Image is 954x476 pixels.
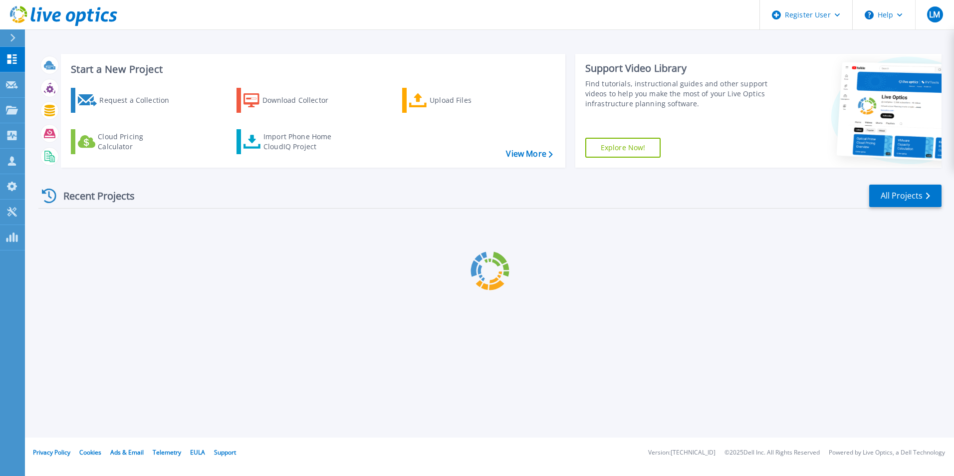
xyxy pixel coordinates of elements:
div: Cloud Pricing Calculator [98,132,178,152]
div: Recent Projects [38,184,148,208]
h3: Start a New Project [71,64,552,75]
div: Download Collector [262,90,342,110]
div: Import Phone Home CloudIQ Project [263,132,341,152]
a: Privacy Policy [33,448,70,457]
a: Cloud Pricing Calculator [71,129,182,154]
a: Request a Collection [71,88,182,113]
a: Explore Now! [585,138,661,158]
span: LM [929,10,940,18]
a: Support [214,448,236,457]
a: All Projects [869,185,942,207]
a: Upload Files [402,88,513,113]
a: Download Collector [237,88,348,113]
a: Cookies [79,448,101,457]
div: Request a Collection [99,90,179,110]
li: © 2025 Dell Inc. All Rights Reserved [724,450,820,456]
li: Version: [TECHNICAL_ID] [648,450,715,456]
div: Find tutorials, instructional guides and other support videos to help you make the most of your L... [585,79,772,109]
div: Support Video Library [585,62,772,75]
a: EULA [190,448,205,457]
li: Powered by Live Optics, a Dell Technology [829,450,945,456]
a: Ads & Email [110,448,144,457]
a: View More [506,149,552,159]
div: Upload Files [430,90,509,110]
a: Telemetry [153,448,181,457]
